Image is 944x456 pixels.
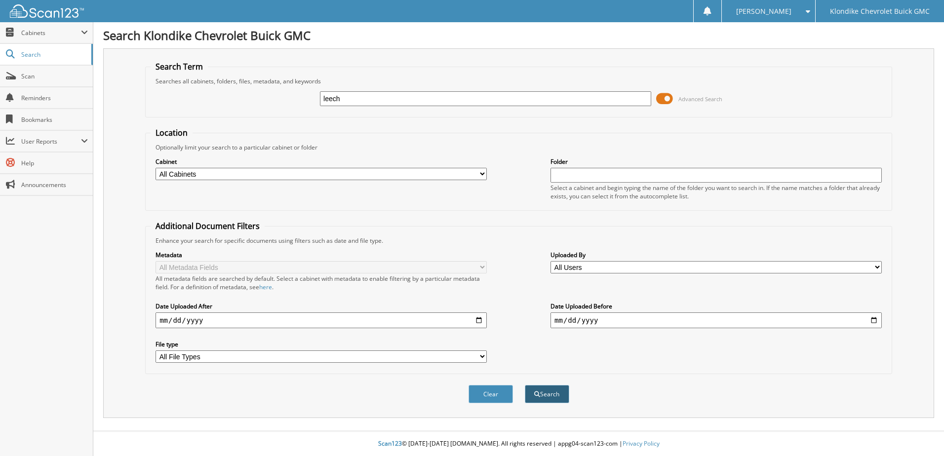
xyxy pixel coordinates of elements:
[551,251,882,259] label: Uploaded By
[151,221,265,231] legend: Additional Document Filters
[551,312,882,328] input: end
[21,181,88,189] span: Announcements
[156,312,487,328] input: start
[156,251,487,259] label: Metadata
[21,29,81,37] span: Cabinets
[156,340,487,348] label: File type
[151,143,887,152] div: Optionally limit your search to a particular cabinet or folder
[21,94,88,102] span: Reminders
[678,95,722,103] span: Advanced Search
[93,432,944,456] div: © [DATE]-[DATE] [DOMAIN_NAME]. All rights reserved | appg04-scan123-com |
[21,115,88,124] span: Bookmarks
[623,439,660,448] a: Privacy Policy
[259,283,272,291] a: here
[103,27,934,43] h1: Search Klondike Chevrolet Buick GMC
[156,274,487,291] div: All metadata fields are searched by default. Select a cabinet with metadata to enable filtering b...
[736,8,791,14] span: [PERSON_NAME]
[21,159,88,167] span: Help
[551,184,882,200] div: Select a cabinet and begin typing the name of the folder you want to search in. If the name match...
[151,236,887,245] div: Enhance your search for specific documents using filters such as date and file type.
[551,157,882,166] label: Folder
[151,61,208,72] legend: Search Term
[551,302,882,310] label: Date Uploaded Before
[21,50,86,59] span: Search
[525,385,569,403] button: Search
[156,302,487,310] label: Date Uploaded After
[21,137,81,146] span: User Reports
[469,385,513,403] button: Clear
[895,409,944,456] iframe: Chat Widget
[156,157,487,166] label: Cabinet
[151,77,887,85] div: Searches all cabinets, folders, files, metadata, and keywords
[378,439,402,448] span: Scan123
[151,127,193,138] legend: Location
[830,8,930,14] span: Klondike Chevrolet Buick GMC
[21,72,88,80] span: Scan
[10,4,84,18] img: scan123-logo-white.svg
